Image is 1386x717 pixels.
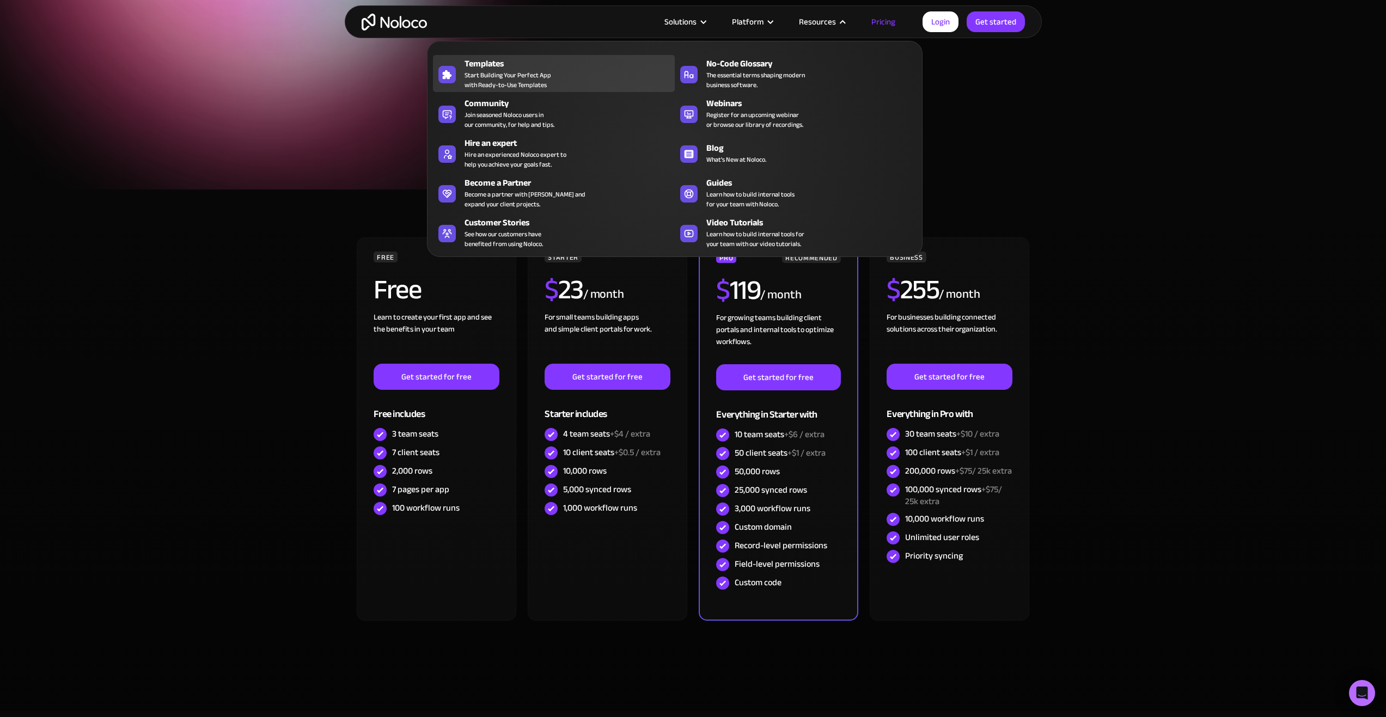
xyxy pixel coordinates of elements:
[706,216,921,229] div: Video Tutorials
[706,189,795,209] span: Learn how to build internal tools for your team with Noloco.
[782,252,840,263] div: RECOMMENDED
[760,286,801,304] div: / month
[735,521,792,533] div: Custom domain
[735,577,781,589] div: Custom code
[955,463,1012,479] span: +$75/ 25k extra
[392,428,438,440] div: 3 team seats
[716,364,840,390] a: Get started for free
[785,15,858,29] div: Resources
[427,26,923,257] nav: Resources
[887,264,900,315] span: $
[563,465,607,477] div: 10,000 rows
[961,444,999,461] span: +$1 / extra
[706,142,921,155] div: Blog
[374,311,499,364] div: Learn to create your first app and see the benefits in your team ‍
[465,110,554,130] span: Join seasoned Noloco users in our community, for help and tips.
[887,276,939,303] h2: 255
[374,364,499,390] a: Get started for free
[905,531,979,543] div: Unlimited user roles
[610,426,650,442] span: +$4 / extra
[905,550,963,562] div: Priority syncing
[887,390,1012,425] div: Everything in Pro with
[735,484,807,496] div: 25,000 synced rows
[545,276,583,303] h2: 23
[1349,680,1375,706] div: Open Intercom Messenger
[716,265,730,316] span: $
[706,97,921,110] div: Webinars
[664,15,697,29] div: Solutions
[374,252,398,262] div: FREE
[716,277,760,304] h2: 119
[392,465,432,477] div: 2,000 rows
[887,252,926,262] div: BUSINESS
[735,428,825,440] div: 10 team seats
[905,465,1012,477] div: 200,000 rows
[545,311,670,364] div: For small teams building apps and simple client portals for work. ‍
[784,426,825,443] span: +$6 / extra
[718,15,785,29] div: Platform
[465,57,680,70] div: Templates
[433,174,675,211] a: Become a PartnerBecome a partner with [PERSON_NAME] andexpand your client projects.
[735,465,780,477] div: 50,000 rows
[675,95,917,132] a: WebinarsRegister for an upcoming webinaror browse our library of recordings.
[675,55,917,92] a: No-Code GlossaryThe essential terms shaping modernbusiness software.
[392,446,439,458] div: 7 client seats
[735,447,826,459] div: 50 client seats
[563,502,637,514] div: 1,000 workflow runs
[905,483,1012,507] div: 100,000 synced rows
[614,444,661,461] span: +$0.5 / extra
[799,15,836,29] div: Resources
[735,558,820,570] div: Field-level permissions
[706,229,804,249] span: Learn how to build internal tools for your team with our video tutorials.
[583,286,624,303] div: / month
[465,216,680,229] div: Customer Stories
[905,513,984,525] div: 10,000 workflow runs
[465,176,680,189] div: Become a Partner
[392,483,449,495] div: 7 pages per app
[716,312,840,364] div: For growing teams building client portals and internal tools to optimize workflows.
[356,38,1031,71] h1: A plan for organizations of all sizes
[433,95,675,132] a: CommunityJoin seasoned Noloco users inour community, for help and tips.
[905,428,999,440] div: 30 team seats
[362,14,427,30] a: home
[732,15,764,29] div: Platform
[465,229,543,249] span: See how our customers have benefited from using Noloco.
[465,70,551,90] span: Start Building Your Perfect App with Ready-to-Use Templates
[956,426,999,442] span: +$10 / extra
[706,70,805,90] span: The essential terms shaping modern business software.
[465,137,680,150] div: Hire an expert
[545,364,670,390] a: Get started for free
[433,214,675,251] a: Customer StoriesSee how our customers havebenefited from using Noloco.
[374,276,421,303] h2: Free
[706,155,766,164] span: What's New at Noloco.
[563,446,661,458] div: 10 client seats
[706,57,921,70] div: No-Code Glossary
[465,150,566,169] div: Hire an experienced Noloco expert to help you achieve your goals fast.
[939,286,980,303] div: / month
[967,11,1025,32] a: Get started
[716,390,840,426] div: Everything in Starter with
[374,390,499,425] div: Free includes
[905,481,1002,510] span: +$75/ 25k extra
[465,189,585,209] div: Become a partner with [PERSON_NAME] and expand your client projects.
[923,11,958,32] a: Login
[706,176,921,189] div: Guides
[563,428,650,440] div: 4 team seats
[787,445,826,461] span: +$1 / extra
[651,15,718,29] div: Solutions
[545,252,581,262] div: STARTER
[706,110,803,130] span: Register for an upcoming webinar or browse our library of recordings.
[675,134,917,171] a: BlogWhat's New at Noloco.
[735,540,827,551] div: Record-level permissions
[716,252,736,263] div: PRO
[675,174,917,211] a: GuidesLearn how to build internal toolsfor your team with Noloco.
[887,311,1012,364] div: For businesses building connected solutions across their organization. ‍
[545,264,558,315] span: $
[858,15,909,29] a: Pricing
[545,390,670,425] div: Starter includes
[887,364,1012,390] a: Get started for free
[735,502,810,514] div: 3,000 workflow runs
[392,502,460,514] div: 100 workflow runs
[675,214,917,251] a: Video TutorialsLearn how to build internal tools foryour team with our video tutorials.
[433,134,675,171] a: Hire an expertHire an experienced Noloco expert tohelp you achieve your goals fast.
